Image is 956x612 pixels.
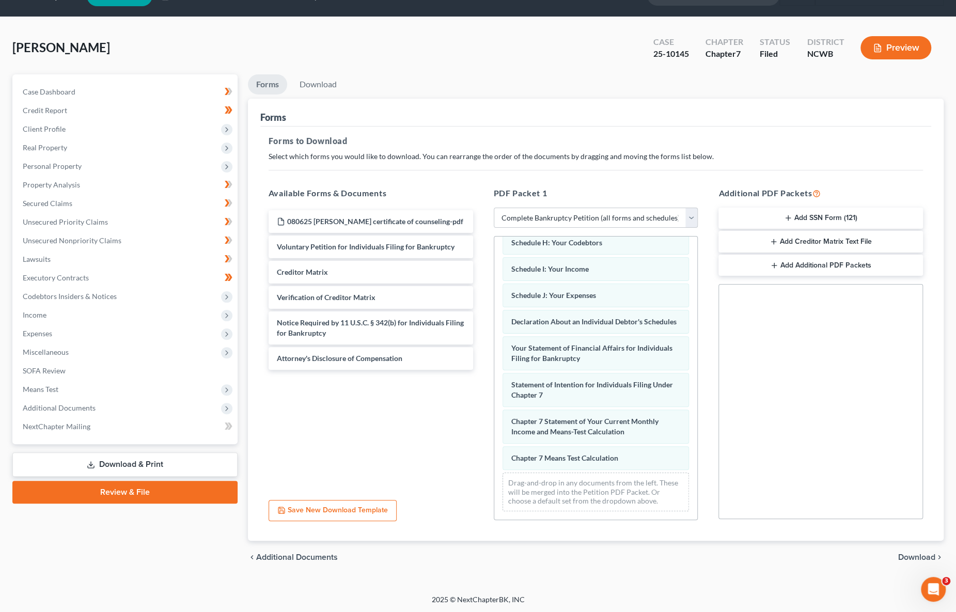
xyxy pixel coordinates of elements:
[23,366,66,375] span: SOFA Review
[269,135,923,147] h5: Forms to Download
[23,422,90,431] span: NextChapter Mailing
[14,362,238,380] a: SOFA Review
[23,385,58,394] span: Means Test
[277,354,402,363] span: Attorney's Disclosure of Compensation
[511,264,589,273] span: Schedule I: Your Income
[23,348,69,356] span: Miscellaneous
[248,74,287,95] a: Forms
[23,273,89,282] span: Executory Contracts
[23,403,96,412] span: Additional Documents
[511,238,602,247] span: Schedule H: Your Codebtors
[23,329,52,338] span: Expenses
[23,199,72,208] span: Secured Claims
[898,553,944,561] button: Download chevron_right
[269,500,397,522] button: Save New Download Template
[935,553,944,561] i: chevron_right
[653,48,689,60] div: 25-10145
[277,318,464,337] span: Notice Required by 11 U.S.C. § 342(b) for Individuals Filing for Bankruptcy
[23,180,80,189] span: Property Analysis
[23,255,51,263] span: Lawsuits
[277,268,328,276] span: Creditor Matrix
[921,577,946,602] iframe: Intercom live chat
[14,269,238,287] a: Executory Contracts
[14,101,238,120] a: Credit Report
[807,36,844,48] div: District
[23,310,46,319] span: Income
[23,217,108,226] span: Unsecured Priority Claims
[511,417,659,436] span: Chapter 7 Statement of Your Current Monthly Income and Means-Test Calculation
[12,40,110,55] span: [PERSON_NAME]
[511,343,672,363] span: Your Statement of Financial Affairs for Individuals Filing for Bankruptcy
[14,213,238,231] a: Unsecured Priority Claims
[12,481,238,504] a: Review & File
[760,48,790,60] div: Filed
[807,48,844,60] div: NCWB
[23,106,67,115] span: Credit Report
[23,143,67,152] span: Real Property
[14,194,238,213] a: Secured Claims
[706,36,743,48] div: Chapter
[23,87,75,96] span: Case Dashboard
[14,417,238,436] a: NextChapter Mailing
[277,293,375,302] span: Verification of Creditor Matrix
[511,291,596,300] span: Schedule J: Your Expenses
[14,231,238,250] a: Unsecured Nonpriority Claims
[718,208,923,229] button: Add SSN Form (121)
[260,111,286,123] div: Forms
[12,452,238,477] a: Download & Print
[503,473,689,511] div: Drag-and-drop in any documents from the left. These will be merged into the Petition PDF Packet. ...
[511,317,677,326] span: Declaration About an Individual Debtor's Schedules
[942,577,950,585] span: 3
[14,83,238,101] a: Case Dashboard
[248,553,338,561] a: chevron_left Additional Documents
[736,49,741,58] span: 7
[277,242,455,251] span: Voluntary Petition for Individuals Filing for Bankruptcy
[248,553,256,561] i: chevron_left
[494,187,698,199] h5: PDF Packet 1
[269,151,923,162] p: Select which forms you would like to download. You can rearrange the order of the documents by dr...
[23,236,121,245] span: Unsecured Nonpriority Claims
[14,176,238,194] a: Property Analysis
[760,36,790,48] div: Status
[511,453,618,462] span: Chapter 7 Means Test Calculation
[898,553,935,561] span: Download
[291,74,345,95] a: Download
[23,162,82,170] span: Personal Property
[256,553,338,561] span: Additional Documents
[269,187,473,199] h5: Available Forms & Documents
[23,292,117,301] span: Codebtors Insiders & Notices
[718,187,923,199] h5: Additional PDF Packets
[718,255,923,276] button: Add Additional PDF Packets
[287,217,463,226] span: 080625 [PERSON_NAME] certificate of counseling-pdf
[23,124,66,133] span: Client Profile
[653,36,689,48] div: Case
[860,36,931,59] button: Preview
[718,231,923,253] button: Add Creditor Matrix Text File
[706,48,743,60] div: Chapter
[511,380,673,399] span: Statement of Intention for Individuals Filing Under Chapter 7
[14,250,238,269] a: Lawsuits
